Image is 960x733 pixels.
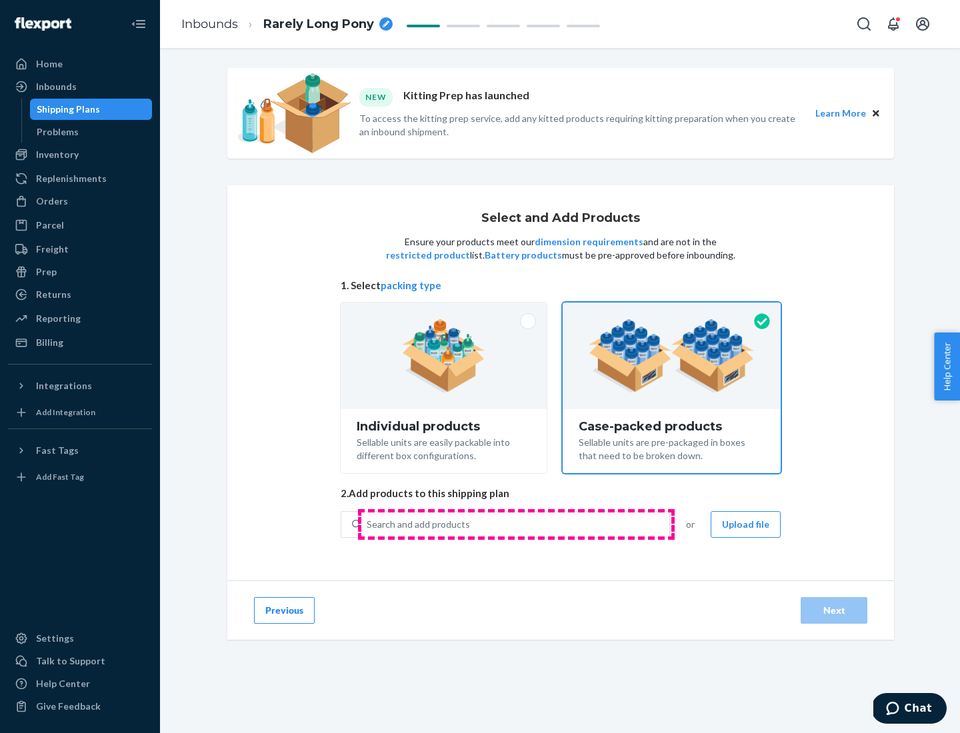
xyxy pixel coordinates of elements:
button: Fast Tags [8,440,152,461]
h1: Select and Add Products [481,212,640,225]
div: Parcel [36,219,64,232]
p: To access the kitting prep service, add any kitted products requiring kitting preparation when yo... [359,112,803,139]
p: Kitting Prep has launched [403,88,529,106]
img: case-pack.59cecea509d18c883b923b81aeac6d0b.png [589,319,755,392]
a: Freight [8,239,152,260]
a: Shipping Plans [30,99,153,120]
button: Give Feedback [8,696,152,717]
a: Replenishments [8,168,152,189]
a: Add Fast Tag [8,466,152,488]
button: Learn More [815,106,866,121]
button: Help Center [934,333,960,400]
button: dimension requirements [535,235,643,249]
span: 2. Add products to this shipping plan [341,486,781,500]
div: Case-packed products [579,420,765,433]
div: Orders [36,195,68,208]
button: Open Search Box [851,11,877,37]
div: Freight [36,243,69,256]
button: Close Navigation [125,11,152,37]
a: Add Integration [8,402,152,423]
div: Returns [36,288,71,301]
a: Help Center [8,673,152,694]
a: Returns [8,284,152,305]
div: Prep [36,265,57,279]
div: Integrations [36,379,92,392]
div: NEW [359,88,393,106]
div: Settings [36,632,74,645]
div: Help Center [36,677,90,690]
iframe: Opens a widget where you can chat to one of our agents [873,693,947,726]
button: Open notifications [880,11,907,37]
a: Home [8,53,152,75]
ol: breadcrumbs [171,5,403,44]
p: Ensure your products meet our and are not in the list. must be pre-approved before inbounding. [385,235,737,262]
a: Settings [8,628,152,649]
div: Replenishments [36,172,107,185]
a: Inventory [8,144,152,165]
button: Close [869,106,883,121]
div: Talk to Support [36,654,105,668]
button: Previous [254,597,315,624]
div: Sellable units are pre-packaged in boxes that need to be broken down. [579,433,765,462]
img: Flexport logo [15,17,71,31]
div: Inbounds [36,80,77,93]
div: Add Fast Tag [36,471,84,482]
button: Upload file [711,511,781,538]
img: individual-pack.facf35554cb0f1810c75b2bd6df2d64e.png [402,319,485,392]
button: restricted product [386,249,470,262]
a: Inbounds [8,76,152,97]
div: Fast Tags [36,444,79,457]
div: Search and add products [367,518,470,531]
div: Home [36,57,63,71]
button: Battery products [485,249,562,262]
div: Next [812,604,856,617]
button: Integrations [8,375,152,396]
span: or [686,518,695,531]
a: Orders [8,191,152,212]
div: Sellable units are easily packable into different box configurations. [357,433,531,462]
a: Reporting [8,308,152,329]
a: Inbounds [181,17,238,31]
div: Billing [36,336,63,349]
div: Give Feedback [36,700,101,713]
button: Next [801,597,867,624]
button: Talk to Support [8,650,152,672]
div: Problems [37,125,79,139]
a: Billing [8,332,152,353]
a: Parcel [8,215,152,236]
div: Reporting [36,312,81,325]
span: Rarely Long Pony [263,16,374,33]
a: Problems [30,121,153,143]
div: Individual products [357,420,531,433]
a: Prep [8,261,152,283]
div: Inventory [36,148,79,161]
div: Shipping Plans [37,103,100,116]
span: 1. Select [341,279,781,293]
button: Open account menu [909,11,936,37]
div: Add Integration [36,406,95,418]
button: packing type [381,279,441,293]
